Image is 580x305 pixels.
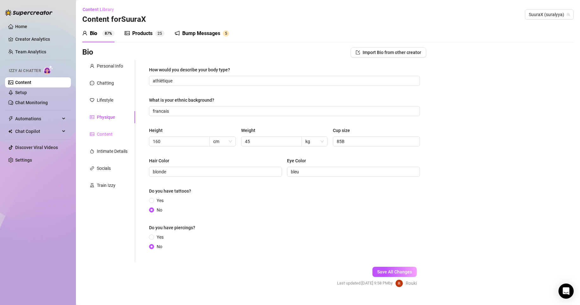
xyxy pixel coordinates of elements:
button: Import Bio from other creator [351,47,426,57]
div: What is your ethnic background? [149,97,214,104]
span: Automations [15,114,60,124]
span: message [90,81,94,85]
div: Products [132,30,153,37]
div: Bump Messages [182,30,220,37]
a: Discover Viral Videos [15,145,58,150]
span: Izzy AI Chatter [9,68,41,74]
div: Socials [97,165,111,172]
span: picture [90,132,94,136]
span: Save All Changes [377,269,412,274]
img: AI Chatter [43,65,53,75]
span: team [566,13,570,16]
span: import [356,50,360,55]
input: Cup size [337,138,415,145]
input: Hair Color [153,168,277,175]
a: Settings [15,158,32,163]
div: Hair Color [149,157,169,164]
img: Rouki [396,280,403,287]
span: No [154,206,165,213]
sup: 87% [102,30,115,37]
span: Yes [154,197,166,204]
span: Content Library [83,7,114,12]
span: Chat Copilot [15,126,60,136]
a: Creator Analytics [15,34,66,44]
a: Setup [15,90,27,95]
span: user [90,64,94,68]
div: Open Intercom Messenger [558,284,574,299]
span: thunderbolt [8,116,13,121]
div: Do you have tattoos? [149,188,191,194]
label: What is your ethnic background? [149,97,219,104]
div: Train Izzy [97,182,115,189]
span: fire [90,149,94,153]
div: Personal Info [97,63,123,69]
label: Eye Color [287,157,310,164]
div: Weight [241,127,255,134]
span: picture [125,31,130,36]
div: Do you have piercings? [149,224,195,231]
div: How would you describe your body type? [149,66,230,73]
span: link [90,166,94,170]
span: idcard [90,115,94,119]
span: Rouki [406,280,417,287]
div: Lifestyle [97,97,113,104]
div: Eye Color [287,157,306,164]
label: Hair Color [149,157,174,164]
a: Home [15,24,27,29]
input: What is your ethnic background? [153,108,415,115]
button: Save All Changes [372,267,417,277]
span: No [154,243,165,250]
h3: Bio [82,47,93,57]
a: Content [15,80,31,85]
sup: 5 [223,30,229,37]
div: Content [97,131,113,138]
a: Chat Monitoring [15,100,48,105]
label: Do you have tattoos? [149,188,196,194]
span: Yes [154,234,166,241]
span: kg [305,137,324,146]
label: How would you describe your body type? [149,66,234,73]
span: Import Bio from other creator [363,50,421,55]
label: Height [149,127,167,134]
div: Physique [97,114,115,121]
input: How would you describe your body type? [153,77,415,84]
input: Eye Color [291,168,415,175]
div: Chatting [97,80,114,87]
label: Weight [241,127,260,134]
span: 5 [160,31,162,36]
div: Bio [90,30,97,37]
span: 2 [158,31,160,36]
sup: 25 [155,30,165,37]
input: Weight [245,138,297,145]
button: Content Library [82,4,119,15]
span: notification [175,31,180,36]
img: logo-BBDzfeDw.svg [5,9,53,16]
span: user [82,31,87,36]
h3: Content for SuuraX [82,15,146,25]
div: Height [149,127,163,134]
label: Do you have piercings? [149,224,200,231]
a: Team Analytics [15,49,46,54]
span: SuuraX (suralyya) [529,10,570,19]
div: Intimate Details [97,148,128,155]
span: heart [90,98,94,102]
div: Cup size [333,127,350,134]
input: Height [153,138,205,145]
span: 5 [225,31,227,36]
label: Cup size [333,127,354,134]
span: cm [213,137,232,146]
img: Chat Copilot [8,129,12,134]
span: experiment [90,183,94,188]
span: Last updated: [DATE] 9:58 PM by [337,280,393,286]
